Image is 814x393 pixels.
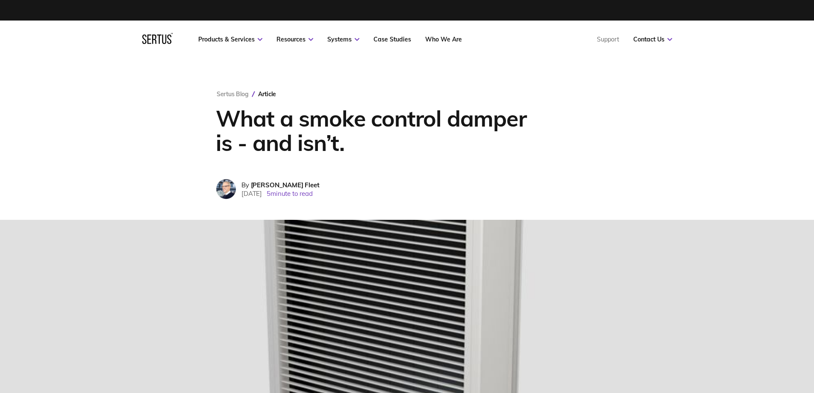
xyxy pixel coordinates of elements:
[633,35,672,43] a: Contact Us
[241,181,320,189] div: By
[276,35,313,43] a: Resources
[216,106,543,155] h1: What a smoke control damper is - and isn’t.
[241,189,262,198] span: [DATE]
[217,90,249,98] a: Sertus Blog
[597,35,619,43] a: Support
[267,189,313,198] span: 5 minute to read
[251,181,320,189] span: [PERSON_NAME] Fleet
[425,35,462,43] a: Who We Are
[373,35,411,43] a: Case Studies
[327,35,359,43] a: Systems
[198,35,262,43] a: Products & Services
